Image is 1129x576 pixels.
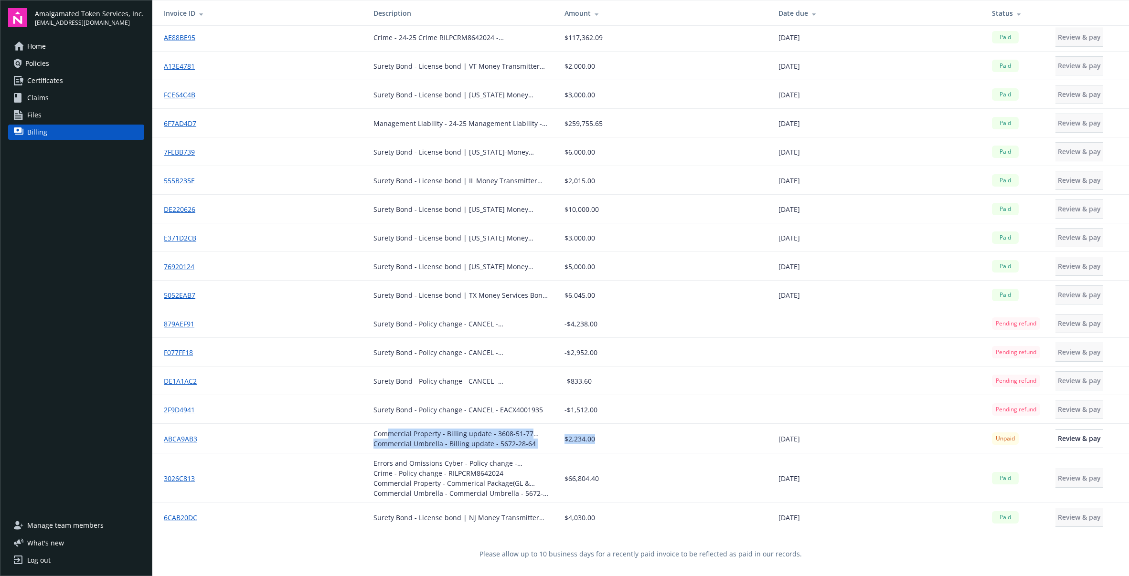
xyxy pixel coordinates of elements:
[373,147,549,157] div: Surety Bond - License bond | [US_STATE]-Money Transmitter - EACX4001934
[373,8,549,18] div: Description
[27,73,63,88] span: Certificates
[996,405,1036,414] span: Pending refund
[1055,142,1103,161] button: Review & pay
[164,90,203,100] a: FCE64C4B
[8,90,144,105] a: Claims
[1058,90,1101,99] span: Review & pay
[1058,61,1101,70] span: Review & pay
[373,32,549,42] div: Crime - 24-25 Crime RILPCRM8642024 - RILPCRM8642024
[564,90,595,100] span: $3,000.00
[996,291,1015,299] span: Paid
[564,473,599,483] span: $66,804.40
[996,205,1015,213] span: Paid
[564,32,603,42] span: $117,362.09
[1055,429,1103,448] a: Review & pay
[164,290,203,300] a: 5052EAB7
[996,176,1015,185] span: Paid
[996,474,1015,482] span: Paid
[564,176,595,186] span: $2,015.00
[564,376,592,386] span: -$833.60
[27,553,51,568] div: Log out
[35,19,144,27] span: [EMAIL_ADDRESS][DOMAIN_NAME]
[1055,56,1103,75] button: Review & pay
[27,125,47,140] span: Billing
[564,319,597,329] span: -$4,238.00
[996,262,1015,271] span: Paid
[164,176,202,186] a: 555B235E
[778,434,800,444] span: [DATE]
[373,319,549,329] div: Surety Bond - Policy change - CANCEL - S7A2SU0001197
[778,8,977,18] div: Date due
[1058,376,1101,385] span: Review & pay
[373,439,549,449] div: Commercial Umbrella - Billing update - 5672-28-64
[164,8,358,18] div: Invoice ID
[1055,400,1103,419] button: Review & pay
[1055,508,1103,527] button: Review & pay
[27,39,46,54] span: Home
[564,204,599,214] span: $10,000.00
[564,8,763,18] div: Amount
[778,32,800,42] span: [DATE]
[8,107,144,123] a: Files
[164,204,203,214] a: DE220626
[996,434,1015,443] span: Unpaid
[778,204,800,214] span: [DATE]
[1055,314,1103,333] button: Review & pay
[1058,176,1101,185] span: Review & pay
[1058,147,1101,156] span: Review & pay
[164,473,202,483] a: 3026C813
[1058,262,1101,271] span: Review & pay
[373,118,549,128] div: Management Liability - 24-25 Management Liability - BFLPPFTCA01140002086903
[564,405,597,415] span: -$1,512.00
[1055,257,1103,276] button: Review & pay
[164,118,204,128] a: 6F7AD4D7
[778,90,800,100] span: [DATE]
[27,518,104,533] span: Manage team members
[1055,285,1103,304] button: Review & pay
[8,73,144,88] a: Certificates
[1055,171,1103,190] button: Review & pay
[1058,347,1101,356] span: Review & pay
[373,458,549,468] div: Errors and Omissions Cyber - Policy change - RILPTEOCY8642024
[8,56,144,71] a: Policies
[778,61,800,71] span: [DATE]
[1058,513,1101,522] span: Review & pay
[27,90,49,105] span: Claims
[996,90,1015,99] span: Paid
[996,33,1015,42] span: Paid
[164,147,202,157] a: 7FEBB739
[373,468,549,478] div: Crime - Policy change - RILPCRM8642024
[564,233,595,243] span: $3,000.00
[373,478,549,488] div: Commercial Property - Commerical Package(GL & Property) - 3608-51-77 WUC
[1058,290,1101,299] span: Review & pay
[996,377,1036,385] span: Pending refund
[564,262,595,272] span: $5,000.00
[778,290,800,300] span: [DATE]
[1055,199,1103,219] button: Review & pay
[373,90,549,100] div: Surety Bond - License bond | [US_STATE] Money Transmitter - EACX4001940
[373,429,549,439] div: Commercial Property - Billing update - 3608-51-77 WUC
[164,32,203,42] a: AE88BE95
[164,319,202,329] a: 879AEF91
[373,488,549,498] div: Commercial Umbrella - Commercial Umbrella - 5672-28-64
[8,518,144,533] a: Manage team members
[564,290,595,300] span: $6,045.00
[152,532,1129,576] div: Please allow up to 10 business days for a recently paid invoice to be reflected as paid in our re...
[564,61,595,71] span: $2,000.00
[1055,469,1103,488] button: Review & pay
[8,538,79,548] button: What's new
[778,176,800,186] span: [DATE]
[778,147,800,157] span: [DATE]
[996,233,1015,242] span: Paid
[1058,32,1101,42] span: Review & pay
[778,513,800,523] span: [DATE]
[996,348,1036,356] span: Pending refund
[564,513,595,523] span: $4,030.00
[996,147,1015,156] span: Paid
[1055,228,1103,247] button: Review & pay
[996,119,1015,127] span: Paid
[1058,118,1101,127] span: Review & pay
[373,204,549,214] div: Surety Bond - License bond | [US_STATE] Money Transfer Bon - EACX4001947
[373,262,549,272] div: Surety Bond - License bond | [US_STATE] Money Transmitter - EACX4001926
[373,61,549,71] div: Surety Bond - License bond | VT Money Transmitter Bond - EACX4001935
